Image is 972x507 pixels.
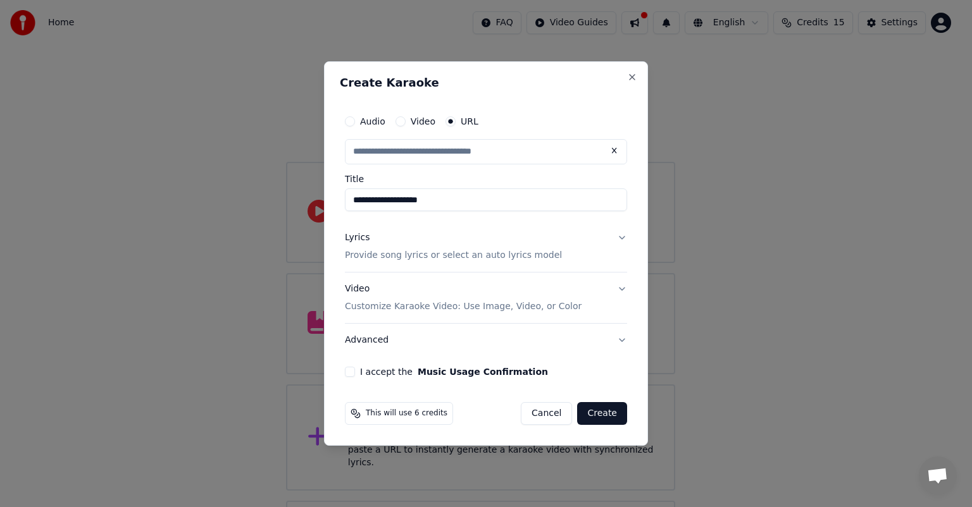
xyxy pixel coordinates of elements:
[461,117,478,126] label: URL
[360,367,548,376] label: I accept the
[345,272,627,323] button: VideoCustomize Karaoke Video: Use Image, Video, or Color
[418,367,548,376] button: I accept the
[366,408,447,418] span: This will use 6 credits
[345,300,582,313] p: Customize Karaoke Video: Use Image, Video, or Color
[360,117,385,126] label: Audio
[577,402,627,425] button: Create
[345,221,627,272] button: LyricsProvide song lyrics or select an auto lyrics model
[340,77,632,89] h2: Create Karaoke
[345,249,562,262] p: Provide song lyrics or select an auto lyrics model
[345,283,582,313] div: Video
[411,117,435,126] label: Video
[521,402,572,425] button: Cancel
[345,231,370,244] div: Lyrics
[345,174,627,183] label: Title
[345,324,627,357] button: Advanced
